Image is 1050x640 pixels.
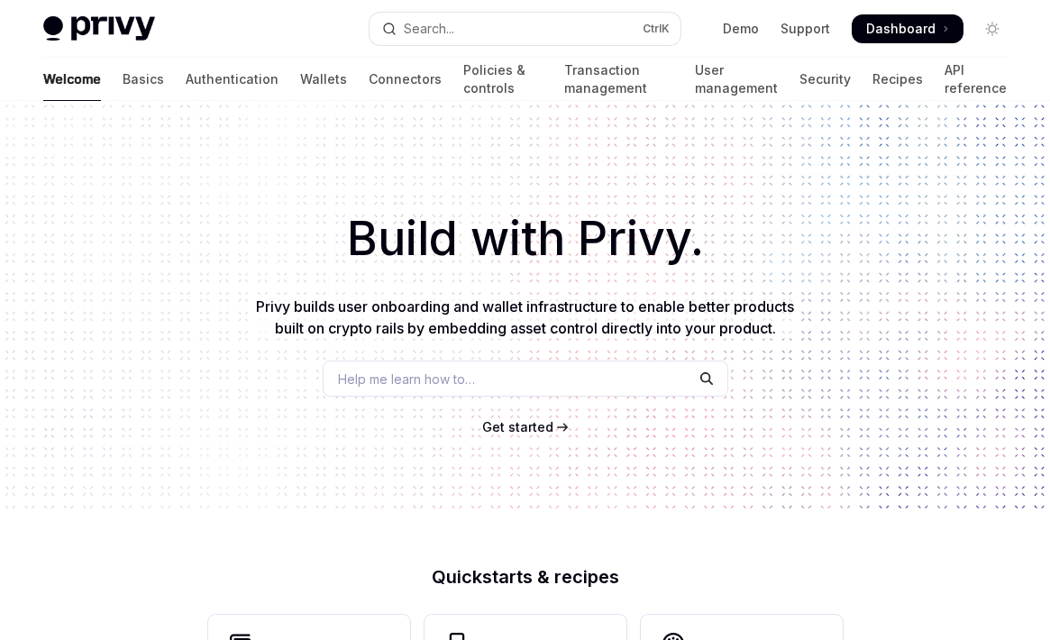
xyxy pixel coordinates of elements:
span: Ctrl K [643,22,670,36]
button: Toggle dark mode [978,14,1007,43]
a: API reference [945,58,1007,101]
span: Get started [482,419,553,434]
a: Recipes [872,58,923,101]
a: Demo [723,20,759,38]
span: Help me learn how to… [338,370,475,389]
a: Security [799,58,851,101]
a: Connectors [369,58,442,101]
span: Privy builds user onboarding and wallet infrastructure to enable better products built on crypto ... [256,297,794,337]
a: Support [781,20,830,38]
div: Search... [404,18,454,40]
button: Open search [370,13,681,45]
a: Transaction management [564,58,673,101]
a: Dashboard [852,14,963,43]
a: Authentication [186,58,278,101]
a: Policies & controls [463,58,543,101]
a: Basics [123,58,164,101]
a: User management [695,58,778,101]
h1: Build with Privy. [29,204,1021,274]
a: Wallets [300,58,347,101]
a: Get started [482,418,553,436]
h2: Quickstarts & recipes [208,568,843,586]
span: Dashboard [866,20,936,38]
a: Welcome [43,58,101,101]
img: light logo [43,16,155,41]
